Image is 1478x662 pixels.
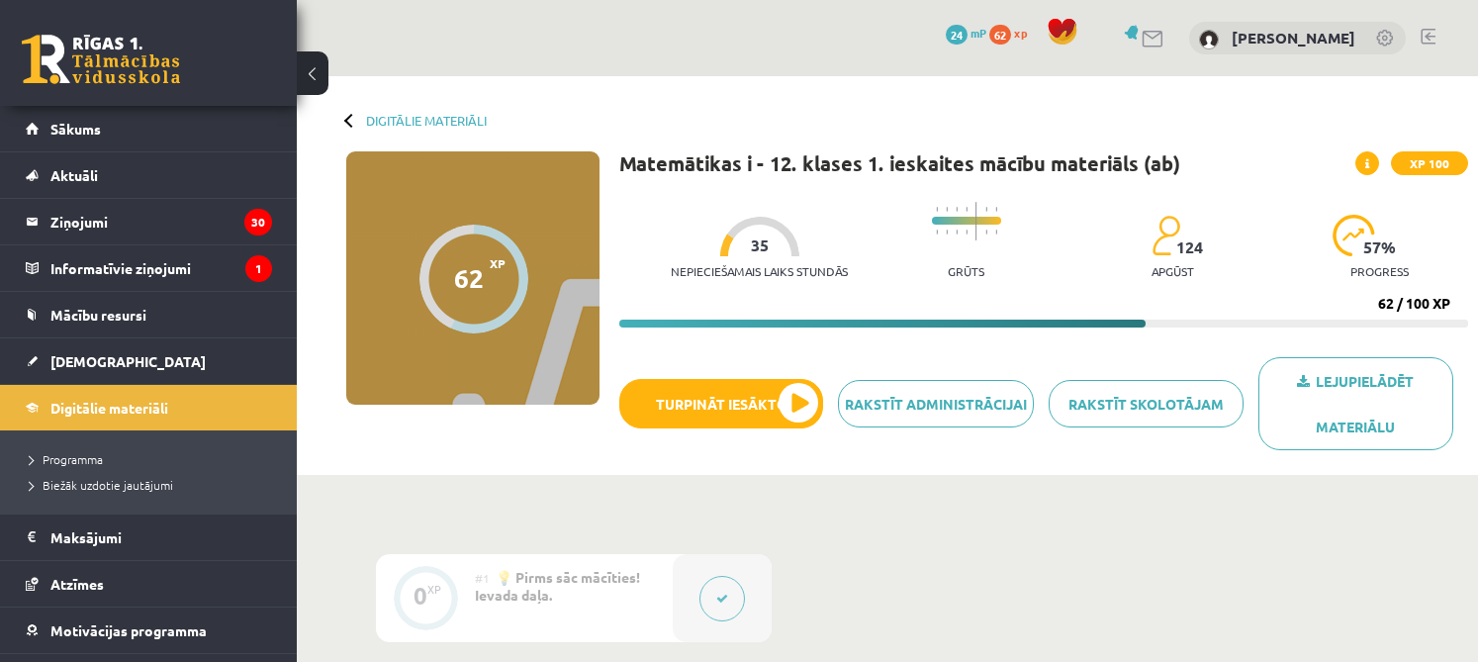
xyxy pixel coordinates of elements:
[26,152,272,198] a: Aktuāli
[26,199,272,244] a: Ziņojumi30
[946,25,986,41] a: 24 mP
[1152,264,1194,278] p: apgūst
[490,256,506,270] span: XP
[1391,151,1468,175] span: XP 100
[50,199,272,244] legend: Ziņojumi
[946,230,948,235] img: icon-short-line-57e1e144782c952c97e751825c79c345078a6d821885a25fce030b3d8c18986b.svg
[26,561,272,607] a: Atzīmes
[966,207,968,212] img: icon-short-line-57e1e144782c952c97e751825c79c345078a6d821885a25fce030b3d8c18986b.svg
[1176,238,1203,256] span: 124
[989,25,1011,45] span: 62
[936,230,938,235] img: icon-short-line-57e1e144782c952c97e751825c79c345078a6d821885a25fce030b3d8c18986b.svg
[26,608,272,653] a: Motivācijas programma
[948,264,984,278] p: Grūts
[50,515,272,560] legend: Maksājumi
[936,207,938,212] img: icon-short-line-57e1e144782c952c97e751825c79c345078a6d821885a25fce030b3d8c18986b.svg
[26,245,272,291] a: Informatīvie ziņojumi1
[50,120,101,138] span: Sākums
[245,255,272,282] i: 1
[975,202,977,240] img: icon-long-line-d9ea69661e0d244f92f715978eff75569469978d946b2353a9bb055b3ed8787d.svg
[244,209,272,236] i: 30
[475,568,640,604] span: 💡 Pirms sāc mācīties! Ievada daļa.
[956,230,958,235] img: icon-short-line-57e1e144782c952c97e751825c79c345078a6d821885a25fce030b3d8c18986b.svg
[30,450,277,468] a: Programma
[966,230,968,235] img: icon-short-line-57e1e144782c952c97e751825c79c345078a6d821885a25fce030b3d8c18986b.svg
[956,207,958,212] img: icon-short-line-57e1e144782c952c97e751825c79c345078a6d821885a25fce030b3d8c18986b.svg
[50,575,104,593] span: Atzīmes
[838,380,1033,427] a: Rakstīt administrācijai
[985,207,987,212] img: icon-short-line-57e1e144782c952c97e751825c79c345078a6d821885a25fce030b3d8c18986b.svg
[50,352,206,370] span: [DEMOGRAPHIC_DATA]
[475,570,490,586] span: #1
[619,151,1180,175] h1: Matemātikas i - 12. klases 1. ieskaites mācību materiāls (ab)
[30,451,103,467] span: Programma
[995,230,997,235] img: icon-short-line-57e1e144782c952c97e751825c79c345078a6d821885a25fce030b3d8c18986b.svg
[26,106,272,151] a: Sākums
[619,379,823,428] button: Turpināt iesākto
[26,292,272,337] a: Mācību resursi
[1199,30,1219,49] img: Samanta Cabule
[946,25,968,45] span: 24
[454,263,484,293] div: 62
[30,476,277,494] a: Biežāk uzdotie jautājumi
[970,25,986,41] span: mP
[22,35,180,84] a: Rīgas 1. Tālmācības vidusskola
[26,385,272,430] a: Digitālie materiāli
[26,515,272,560] a: Maksājumi
[414,587,427,605] div: 0
[50,245,272,291] legend: Informatīvie ziņojumi
[1049,380,1244,427] a: Rakstīt skolotājam
[751,236,769,254] span: 35
[50,399,168,417] span: Digitālie materiāli
[946,207,948,212] img: icon-short-line-57e1e144782c952c97e751825c79c345078a6d821885a25fce030b3d8c18986b.svg
[1363,238,1397,256] span: 57 %
[1014,25,1027,41] span: xp
[985,230,987,235] img: icon-short-line-57e1e144782c952c97e751825c79c345078a6d821885a25fce030b3d8c18986b.svg
[989,25,1037,41] a: 62 xp
[50,621,207,639] span: Motivācijas programma
[1350,264,1409,278] p: progress
[671,264,848,278] p: Nepieciešamais laiks stundās
[427,584,441,595] div: XP
[1258,357,1453,450] a: Lejupielādēt materiālu
[1152,215,1180,256] img: students-c634bb4e5e11cddfef0936a35e636f08e4e9abd3cc4e673bd6f9a4125e45ecb1.svg
[50,166,98,184] span: Aktuāli
[1232,28,1355,47] a: [PERSON_NAME]
[366,113,487,128] a: Digitālie materiāli
[995,207,997,212] img: icon-short-line-57e1e144782c952c97e751825c79c345078a6d821885a25fce030b3d8c18986b.svg
[50,306,146,324] span: Mācību resursi
[30,477,173,493] span: Biežāk uzdotie jautājumi
[1333,215,1375,256] img: icon-progress-161ccf0a02000e728c5f80fcf4c31c7af3da0e1684b2b1d7c360e028c24a22f1.svg
[26,338,272,384] a: [DEMOGRAPHIC_DATA]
